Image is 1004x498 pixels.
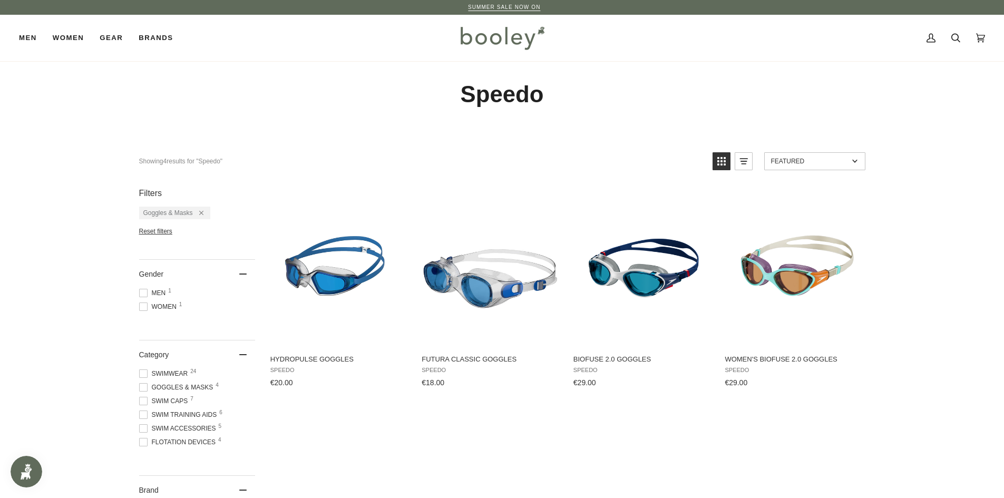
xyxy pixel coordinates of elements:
[219,410,222,415] span: 6
[270,355,407,364] span: Hydropulse Goggles
[139,228,172,235] span: Reset filters
[139,350,169,359] span: Category
[139,288,169,298] span: Men
[218,437,221,443] span: 4
[100,33,123,43] span: Gear
[179,302,182,307] span: 1
[713,152,730,170] a: View grid mode
[422,355,558,364] span: Futura Classic Goggles
[270,378,293,387] span: €20.00
[723,198,863,337] img: Speedo Women's Biofuse 2.0 Goggles Blue / Orange/ Purple / Orange Lens - Booley Galway
[723,189,863,391] a: Women's Biofuse 2.0 Goggles
[269,189,408,391] a: Hydropulse Goggles
[573,378,596,387] span: €29.00
[139,396,191,406] span: Swim Caps
[139,302,180,311] span: Women
[725,367,861,374] span: Speedo
[139,33,173,43] span: Brands
[139,270,164,278] span: Gender
[139,228,255,235] li: Reset filters
[190,369,196,374] span: 24
[139,189,162,198] span: Filters
[53,33,84,43] span: Women
[572,189,711,391] a: Biofuse 2.0 Goggles
[456,23,548,53] img: Booley
[139,369,191,378] span: Swimwear
[725,355,861,364] span: Women's Biofuse 2.0 Goggles
[420,189,560,391] a: Futura Classic Goggles
[139,437,219,447] span: Flotation Devices
[139,410,220,419] span: Swim Training Aids
[19,33,37,43] span: Men
[131,15,181,61] a: Brands
[219,424,222,429] span: 5
[420,198,560,337] img: Speedo Futura Classic Goggles Clear / Blue Lens - Booley Galway
[11,456,42,487] iframe: Button to open loyalty program pop-up
[139,152,223,170] div: Showing results for "Speedo"
[163,158,167,165] b: 4
[468,4,541,10] a: SUMMER SALE NOW ON
[572,198,711,337] img: Speedo Biofuse 2.0 Goggle Blue / White / Blue Lens - Booley Galway
[216,383,219,388] span: 4
[139,383,217,392] span: Goggles & Masks
[269,198,408,337] img: Speedo Hydropulse Goggles Clear / Blue / Blue Lens - Booley Galway
[139,424,219,433] span: Swim Accessories
[764,152,865,170] a: Sort options
[270,367,407,374] span: Speedo
[168,288,171,294] span: 1
[573,355,710,364] span: Biofuse 2.0 Goggles
[735,152,753,170] a: View list mode
[45,15,92,61] a: Women
[139,80,865,109] h1: Speedo
[190,396,193,402] span: 7
[193,209,203,217] div: Remove filter: Goggles & Masks
[139,486,159,494] span: Brand
[92,15,131,61] a: Gear
[422,367,558,374] span: Speedo
[19,15,45,61] a: Men
[771,158,849,165] span: Featured
[143,209,193,217] span: Goggles & Masks
[573,367,710,374] span: Speedo
[422,378,444,387] span: €18.00
[725,378,747,387] span: €29.00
